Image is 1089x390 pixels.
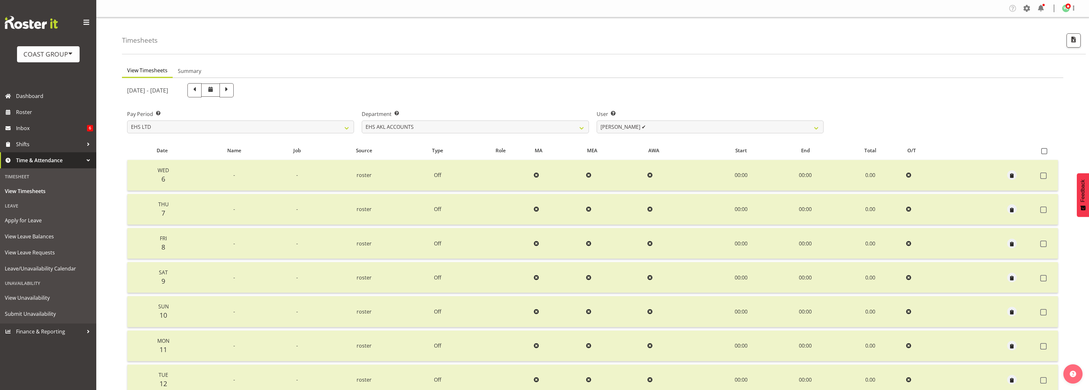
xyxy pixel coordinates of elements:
span: 6 [87,125,93,131]
span: - [233,274,235,281]
td: Off [405,262,470,293]
label: User [597,110,824,118]
span: Wed [158,167,169,174]
span: AWA [648,147,659,154]
a: Apply for Leave [2,212,95,228]
label: Department [362,110,589,118]
span: - [233,308,235,315]
td: Off [405,194,470,225]
span: Summary [178,67,201,75]
span: Dashboard [16,91,93,101]
span: Submit Unavailability [5,309,91,319]
span: - [296,206,298,213]
td: Off [405,228,470,259]
td: Off [405,296,470,327]
span: Date [157,147,168,154]
span: View Timesheets [127,66,168,74]
span: roster [357,274,372,281]
span: Start [735,147,747,154]
span: Time & Attendance [16,155,83,165]
span: roster [357,308,372,315]
td: 00:00 [708,228,774,259]
button: Export CSV [1067,33,1081,48]
span: - [233,376,235,383]
a: View Leave Balances [2,228,95,244]
td: 0.00 [837,160,903,191]
span: roster [357,376,372,383]
span: Tue [159,371,168,378]
span: Sun [158,303,169,310]
span: 11 [160,345,167,354]
span: - [233,342,235,349]
td: 00:00 [774,331,837,361]
span: Thu [158,201,169,208]
span: View Unavailability [5,293,91,303]
img: woojin-jung1017.jpg [1062,4,1070,12]
button: Feedback - Show survey [1077,173,1089,217]
span: 10 [160,311,167,320]
span: Total [864,147,876,154]
span: Finance & Reporting [16,327,83,336]
td: 0.00 [837,194,903,225]
td: Off [405,160,470,191]
td: 00:00 [774,194,837,225]
span: Sat [159,269,168,276]
a: Leave/Unavailability Calendar [2,261,95,277]
td: Off [405,331,470,361]
span: Role [496,147,506,154]
span: - [233,172,235,179]
h4: Timesheets [122,37,158,44]
img: Rosterit website logo [5,16,58,29]
span: - [233,206,235,213]
td: 00:00 [708,296,774,327]
span: Source [356,147,372,154]
a: Submit Unavailability [2,306,95,322]
span: - [233,240,235,247]
span: - [296,172,298,179]
span: End [801,147,810,154]
span: - [296,308,298,315]
span: Shifts [16,139,83,149]
span: Feedback [1080,180,1086,202]
span: - [296,376,298,383]
td: 0.00 [837,228,903,259]
span: Mon [157,337,169,344]
span: roster [357,172,372,179]
span: Job [293,147,301,154]
span: Leave/Unavailability Calendar [5,264,91,273]
span: Type [432,147,443,154]
a: View Timesheets [2,183,95,199]
div: Unavailability [2,277,95,290]
td: 00:00 [708,262,774,293]
label: Pay Period [127,110,354,118]
h5: [DATE] - [DATE] [127,87,168,94]
span: Inbox [16,123,87,133]
span: 8 [161,243,165,252]
span: Roster [16,107,93,117]
span: O/T [907,147,916,154]
a: View Unavailability [2,290,95,306]
td: 00:00 [774,262,837,293]
td: 0.00 [837,331,903,361]
span: View Leave Balances [5,232,91,241]
span: MA [535,147,542,154]
span: View Timesheets [5,186,91,196]
span: Fri [160,235,167,242]
td: 00:00 [708,194,774,225]
td: 00:00 [708,331,774,361]
span: MEA [587,147,597,154]
a: View Leave Requests [2,244,95,261]
span: roster [357,206,372,213]
span: 12 [160,379,167,388]
td: 00:00 [774,228,837,259]
span: - [296,274,298,281]
div: Timesheet [2,170,95,183]
span: - [296,240,298,247]
span: roster [357,342,372,349]
span: Name [227,147,241,154]
span: 6 [161,174,165,183]
div: Leave [2,199,95,212]
div: COAST GROUP [23,49,73,59]
td: 00:00 [774,160,837,191]
td: 0.00 [837,296,903,327]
